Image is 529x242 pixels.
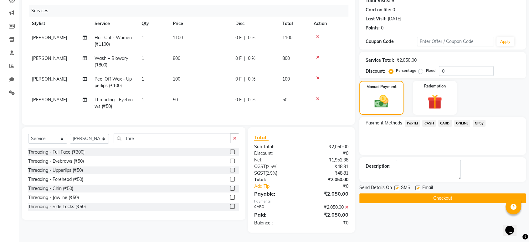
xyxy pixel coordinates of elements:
[254,134,269,141] span: Total
[301,163,353,170] div: ₹48.81
[301,150,353,157] div: ₹0
[267,171,276,176] span: 2.5%
[235,34,242,41] span: 0 F
[282,35,292,40] span: 1100
[366,120,402,126] span: Payment Methods
[254,199,348,204] div: Payments
[310,17,348,31] th: Action
[254,164,266,169] span: CGST
[173,35,183,40] span: 1100
[366,38,417,45] div: Coupon Code
[173,76,180,82] span: 100
[381,25,383,31] div: 0
[301,176,353,183] div: ₹2,050.00
[359,184,392,192] span: Send Details On
[249,157,301,163] div: Net:
[141,35,144,40] span: 1
[249,150,301,157] div: Discount:
[422,120,436,127] span: CASH
[248,34,255,41] span: 0 %
[473,120,485,127] span: GPay
[301,170,353,176] div: ₹48.81
[366,16,387,22] div: Last Visit:
[232,17,279,31] th: Disc
[32,97,67,103] span: [PERSON_NAME]
[28,194,79,201] div: Threading - Jawline (₹50)
[282,76,290,82] span: 100
[417,37,494,46] input: Enter Offer / Coupon Code
[244,34,245,41] span: |
[438,120,452,127] span: CARD
[32,55,67,61] span: [PERSON_NAME]
[95,55,128,68] span: Wash + Blowdry (₹800)
[366,68,385,75] div: Discount:
[248,97,255,103] span: 0 %
[248,76,255,82] span: 0 %
[301,157,353,163] div: ₹1,952.38
[249,211,301,218] div: Paid:
[28,176,83,183] div: Threading - Forehead (₹50)
[279,17,310,31] th: Total
[249,176,301,183] div: Total:
[366,7,391,13] div: Card on file:
[244,76,245,82] span: |
[282,97,287,103] span: 50
[235,97,242,103] span: 0 F
[301,144,353,150] div: ₹2,050.00
[370,93,393,109] img: _cash.svg
[301,211,353,218] div: ₹2,050.00
[401,184,410,192] span: SMS
[28,149,85,155] div: Threading - Full Face (₹300)
[95,35,132,47] span: Hair Cut - Women (₹1100)
[173,55,180,61] span: 800
[141,55,144,61] span: 1
[28,203,86,210] div: Threading - Side Locks (₹50)
[301,190,353,197] div: ₹2,050.00
[366,25,380,31] div: Points:
[249,204,301,211] div: CARD
[282,55,290,61] span: 800
[422,184,433,192] span: Email
[114,134,230,143] input: Search or Scan
[29,5,353,17] div: Services
[28,167,83,174] div: Threading - Upperlips (₹50)
[244,97,245,103] span: |
[249,190,301,197] div: Payable:
[393,7,395,13] div: 0
[366,163,391,170] div: Description:
[424,83,445,89] label: Redemption
[28,17,91,31] th: Stylist
[267,164,276,169] span: 2.5%
[244,55,245,62] span: |
[173,97,178,103] span: 50
[141,76,144,82] span: 1
[249,183,310,190] a: Add Tip
[396,68,416,73] label: Percentage
[28,185,73,192] div: Threading - Chin (₹50)
[249,144,301,150] div: Sub Total:
[366,57,394,64] div: Service Total:
[32,35,67,40] span: [PERSON_NAME]
[235,76,242,82] span: 0 F
[359,193,526,203] button: Checkout
[169,17,232,31] th: Price
[388,16,401,22] div: [DATE]
[301,204,353,211] div: ₹2,050.00
[426,68,435,73] label: Fixed
[249,163,301,170] div: ( )
[367,84,397,90] label: Manual Payment
[496,37,514,46] button: Apply
[95,97,133,109] span: Threading - Eyebrows (₹50)
[235,55,242,62] span: 0 F
[91,17,138,31] th: Service
[249,220,301,226] div: Balance :
[310,183,353,190] div: ₹0
[141,97,144,103] span: 1
[454,120,470,127] span: ONLINE
[301,220,353,226] div: ₹0
[32,76,67,82] span: [PERSON_NAME]
[423,93,446,111] img: _gift.svg
[397,57,416,64] div: ₹2,050.00
[95,76,132,88] span: Peel Off Wax - Upperlips (₹100)
[28,158,84,165] div: Threading - Eyebrows (₹50)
